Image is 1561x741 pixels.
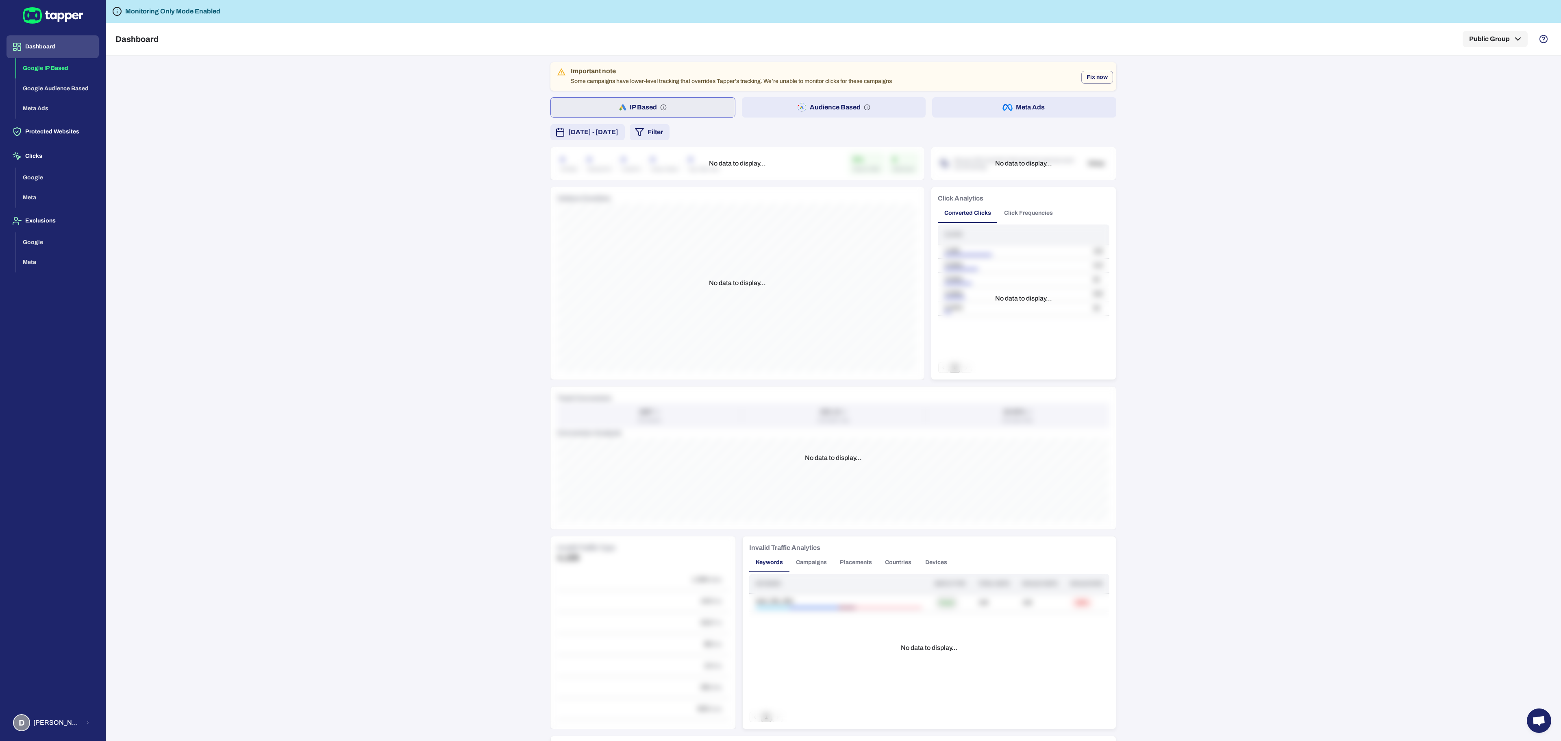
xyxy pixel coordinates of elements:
button: Exclusions [7,209,99,232]
button: Filter [630,124,670,140]
div: Some campaigns have lower-level tracking that overrides Tapper’s tracking. We’re unable to monito... [571,65,892,88]
h6: Monitoring Only Mode Enabled [125,7,220,16]
button: D[PERSON_NAME] [PERSON_NAME] [7,711,99,734]
svg: Audience based: Search, Display, Shopping, Video Performance Max, Demand Generation [864,104,870,111]
a: Google [16,173,99,180]
h6: Invalid Traffic Analytics [749,543,820,553]
a: Google IP Based [16,64,99,71]
svg: Tapper is not blocking any fraudulent activity for this domain [112,7,122,16]
button: Click Frequencies [998,203,1059,223]
p: No data to display... [709,279,766,287]
button: Google Audience Based [16,78,99,99]
h5: Dashboard [115,34,159,44]
button: Placements [833,553,878,572]
button: Protected Websites [7,120,99,143]
a: Protected Websites [7,128,99,135]
h6: Click Analytics [938,194,983,203]
a: Exclusions [7,217,99,224]
span: [DATE] - [DATE] [568,127,618,137]
p: No data to display... [995,159,1052,168]
p: No data to display... [995,294,1052,303]
button: Meta Ads [16,98,99,119]
button: Meta [16,187,99,208]
svg: IP based: Search, Display, and Shopping. [660,104,667,111]
a: Open chat [1527,708,1551,733]
button: Meta Ads [932,97,1116,118]
div: D [13,714,30,731]
span: [PERSON_NAME] [PERSON_NAME] [33,719,81,727]
button: Converted Clicks [938,203,998,223]
a: Clicks [7,152,99,159]
button: Google [16,168,99,188]
p: No data to display... [805,454,862,462]
button: IP Based [550,97,735,118]
button: Dashboard [7,35,99,58]
a: Google Audience Based [16,84,99,91]
button: Google [16,232,99,253]
a: Meta [16,194,99,201]
button: Clicks [7,145,99,168]
button: Countries [878,553,918,572]
button: Devices [918,553,954,572]
button: Meta [16,252,99,272]
button: Google IP Based [16,58,99,78]
button: Keywords [749,553,789,572]
p: No data to display... [709,159,766,168]
a: Meta Ads [16,105,99,111]
a: Meta [16,258,99,265]
a: Dashboard [7,43,99,50]
p: No data to display... [901,644,958,652]
div: Important note [571,67,892,75]
button: Audience Based [742,97,926,118]
button: Campaigns [789,553,833,572]
button: [DATE] - [DATE] [550,124,625,140]
button: Fix now [1081,71,1113,84]
a: Google [16,238,99,245]
button: Public Group [1463,31,1528,47]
